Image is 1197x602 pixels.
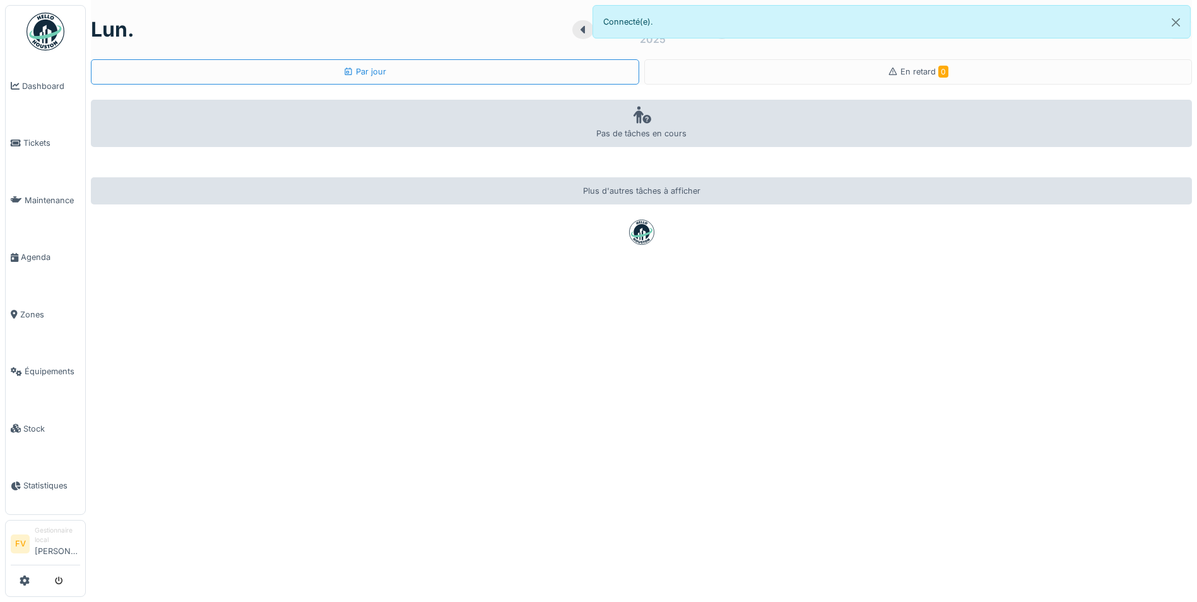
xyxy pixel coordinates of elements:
[938,66,948,78] span: 0
[900,67,948,76] span: En retard
[22,80,80,92] span: Dashboard
[23,137,80,149] span: Tickets
[35,526,80,562] li: [PERSON_NAME]
[1162,6,1190,39] button: Close
[593,5,1191,38] div: Connecté(e).
[91,100,1192,147] div: Pas de tâches en cours
[6,229,85,286] a: Agenda
[343,66,386,78] div: Par jour
[20,309,80,321] span: Zones
[6,172,85,229] a: Maintenance
[6,57,85,115] a: Dashboard
[11,526,80,565] a: FV Gestionnaire local[PERSON_NAME]
[27,13,64,50] img: Badge_color-CXgf-gQk.svg
[91,177,1192,204] div: Plus d'autres tâches à afficher
[6,343,85,401] a: Équipements
[23,480,80,492] span: Statistiques
[629,220,654,245] img: badge-BVDL4wpA.svg
[91,18,134,42] h1: lun.
[640,32,666,47] div: 2025
[6,457,85,515] a: Statistiques
[11,534,30,553] li: FV
[25,194,80,206] span: Maintenance
[23,423,80,435] span: Stock
[6,400,85,457] a: Stock
[35,526,80,545] div: Gestionnaire local
[6,286,85,343] a: Zones
[21,251,80,263] span: Agenda
[6,115,85,172] a: Tickets
[25,365,80,377] span: Équipements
